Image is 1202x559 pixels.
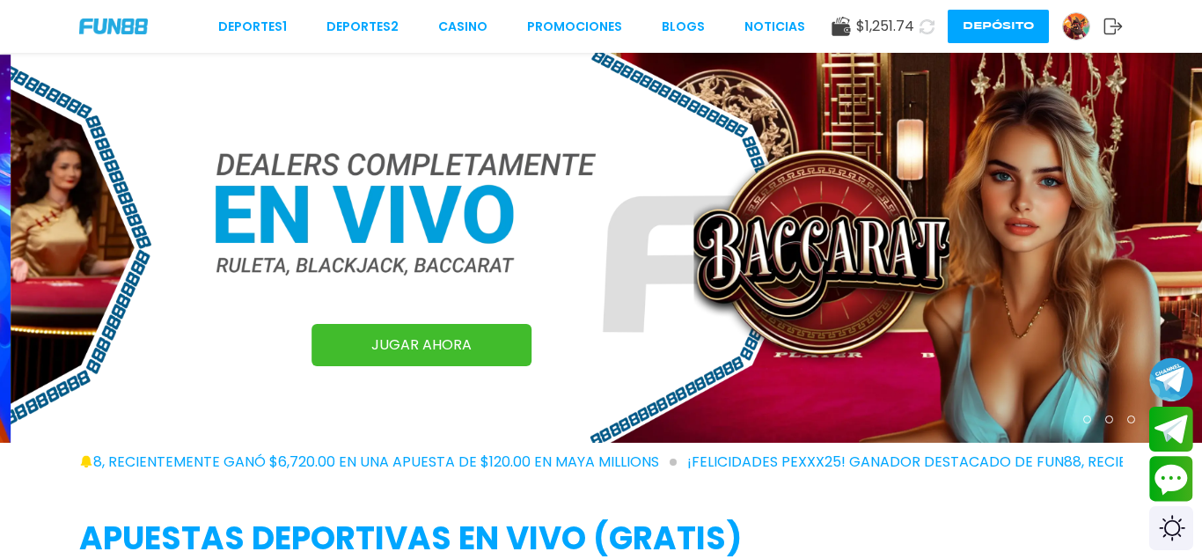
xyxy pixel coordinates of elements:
[1149,456,1193,502] button: Contact customer service
[1149,407,1193,452] button: Join telegram
[326,18,399,36] a: Deportes2
[744,18,805,36] a: NOTICIAS
[527,18,622,36] a: Promociones
[1062,12,1103,40] a: Avatar
[1063,13,1089,40] img: Avatar
[1149,506,1193,550] div: Switch theme
[311,324,531,366] a: JUGAR AHORA
[1149,357,1193,402] button: Join telegram channel
[856,16,914,37] span: $ 1,251.74
[218,18,287,36] a: Deportes1
[662,18,705,36] a: BLOGS
[79,18,148,33] img: Company Logo
[438,18,487,36] a: CASINO
[948,10,1049,43] button: Depósito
